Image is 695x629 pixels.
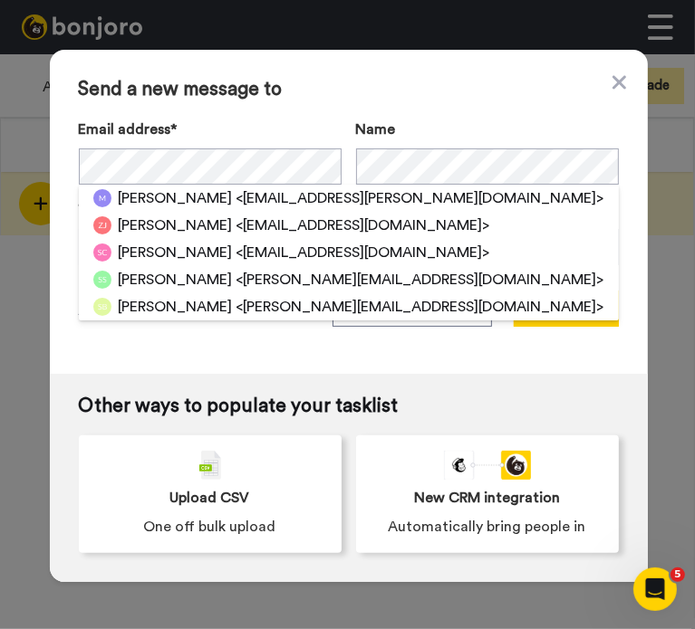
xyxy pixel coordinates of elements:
[93,243,111,262] img: sc.png
[389,516,586,538] span: Automatically bring people in
[633,567,677,611] iframe: Intercom live chat
[119,242,233,263] span: [PERSON_NAME]
[93,189,111,207] img: m.png
[93,216,111,234] img: zj.png
[93,271,111,289] img: ss.png
[79,396,619,417] span: Other ways to populate your tasklist
[119,214,233,236] span: [PERSON_NAME]
[93,298,111,316] img: sb.png
[236,242,490,263] span: <[EMAIL_ADDRESS][DOMAIN_NAME]>
[236,269,604,291] span: <[PERSON_NAME][EMAIL_ADDRESS][DOMAIN_NAME]>
[356,119,396,140] span: Name
[119,296,233,318] span: [PERSON_NAME]
[671,567,685,582] span: 5
[119,269,233,291] span: [PERSON_NAME]
[79,119,342,140] label: Email address*
[444,451,531,480] div: animation
[236,214,490,236] span: <[EMAIL_ADDRESS][DOMAIN_NAME]>
[170,487,250,509] span: Upload CSV
[414,487,560,509] span: New CRM integration
[144,516,276,538] span: One off bulk upload
[236,296,604,318] span: <[PERSON_NAME][EMAIL_ADDRESS][DOMAIN_NAME]>
[199,451,221,480] img: csv-grey.png
[79,79,619,100] span: Send a new message to
[236,187,604,209] span: <[EMAIL_ADDRESS][PERSON_NAME][DOMAIN_NAME]>
[119,187,233,209] span: [PERSON_NAME]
